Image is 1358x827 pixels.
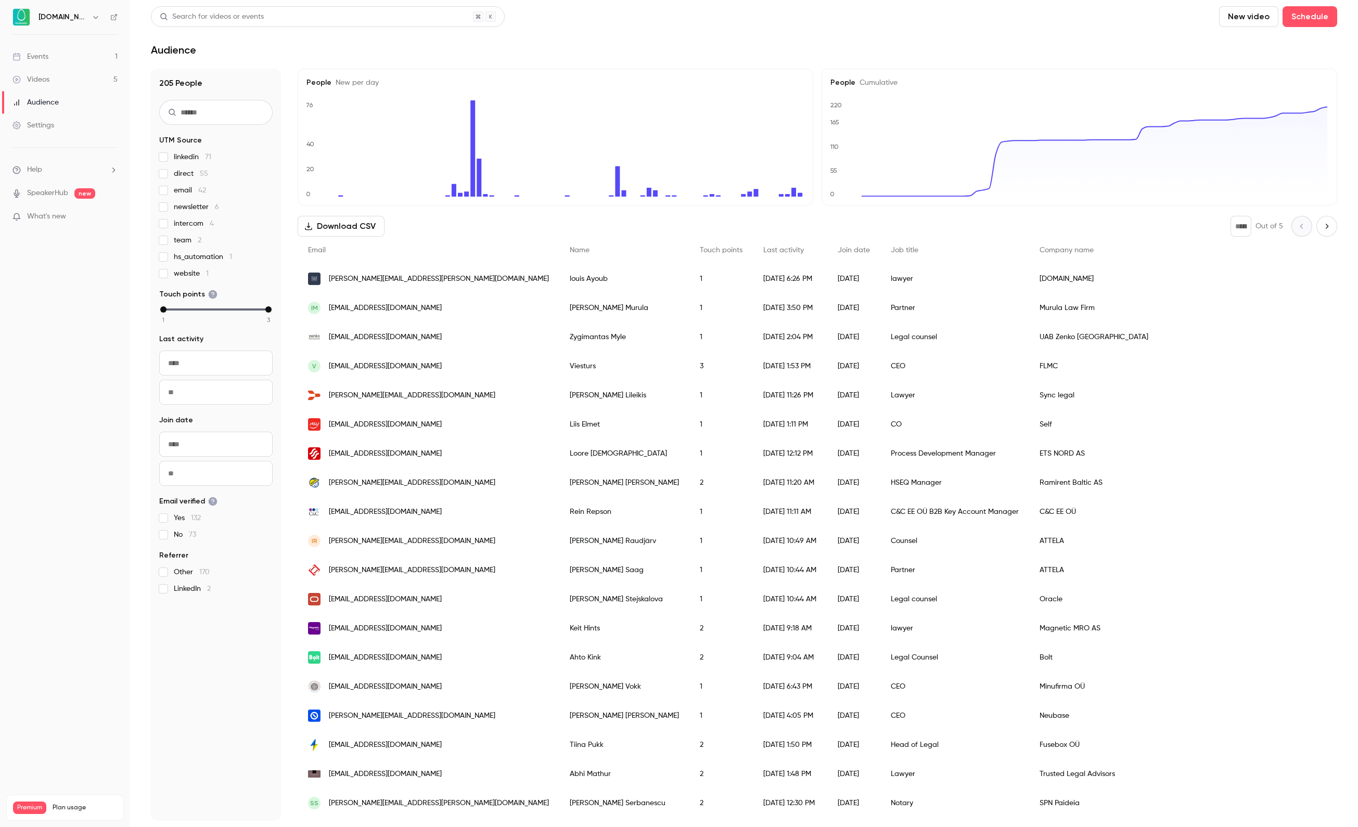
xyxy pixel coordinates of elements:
[200,170,208,177] span: 55
[753,381,827,410] div: [DATE] 11:26 PM
[329,710,495,721] span: [PERSON_NAME][EMAIL_ADDRESS][DOMAIN_NAME]
[329,477,495,488] span: [PERSON_NAME][EMAIL_ADDRESS][DOMAIN_NAME]
[763,247,804,254] span: Last activity
[312,361,316,371] span: V
[159,334,203,344] span: Last activity
[174,252,232,262] span: hs_automation
[1029,439,1340,468] div: ETS NORD AS
[827,264,880,293] div: [DATE]
[753,555,827,585] div: [DATE] 10:44 AM
[827,730,880,759] div: [DATE]
[753,585,827,614] div: [DATE] 10:44 AM
[689,730,753,759] div: 2
[559,789,689,818] div: [PERSON_NAME] Serbanescu
[329,448,442,459] span: [EMAIL_ADDRESS][DOMAIN_NAME]
[311,303,318,313] span: IM
[308,389,321,402] img: sync.legal
[753,672,827,701] div: [DATE] 6:43 PM
[1283,6,1337,27] button: Schedule
[570,247,590,254] span: Name
[174,584,211,594] span: LinkedIn
[329,769,442,780] span: [EMAIL_ADDRESS][DOMAIN_NAME]
[559,643,689,672] div: Ahto Kink
[306,140,314,148] text: 40
[880,497,1029,526] div: C&C EE OÜ B2B Key Account Manager
[559,555,689,585] div: [PERSON_NAME] Saag
[308,447,321,460] img: etsnord.com
[827,381,880,410] div: [DATE]
[308,770,321,778] img: trustadvisors.eu
[689,352,753,381] div: 3
[753,730,827,759] div: [DATE] 1:50 PM
[174,218,214,229] span: intercom
[191,514,201,522] span: 132
[827,672,880,701] div: [DATE]
[329,681,442,692] span: [EMAIL_ADDRESS][DOMAIN_NAME]
[753,439,827,468] div: [DATE] 12:12 PM
[308,418,321,431] img: myfitness.ee
[198,237,201,244] span: 2
[827,468,880,497] div: [DATE]
[1029,759,1340,789] div: Trusted Legal Advisors
[689,497,753,526] div: 1
[159,77,273,89] h1: 205 People
[830,167,837,174] text: 55
[207,585,211,592] span: 2
[1029,352,1340,381] div: FLMC
[39,12,87,22] h6: [DOMAIN_NAME]
[689,410,753,439] div: 1
[753,789,827,818] div: [DATE] 12:30 PM
[308,680,321,693] img: virtualofficeinestonia.com
[308,506,321,518] img: cec.com
[559,352,689,381] div: Viesturs
[1040,247,1094,254] span: Company name
[753,293,827,322] div: [DATE] 3:50 PM
[329,623,442,634] span: [EMAIL_ADDRESS][DOMAIN_NAME]
[298,216,385,237] button: Download CSV
[162,315,164,325] span: 1
[308,709,321,722] img: neubase.co
[1029,468,1340,497] div: Ramirent Baltic AS
[308,331,321,343] img: zenkoint.com
[559,381,689,410] div: [PERSON_NAME] Lileikis
[174,268,209,279] span: website
[880,439,1029,468] div: Process Development Manager
[880,701,1029,730] div: CEO
[559,730,689,759] div: Tiina Pukk
[1029,585,1340,614] div: Oracle
[329,594,442,605] span: [EMAIL_ADDRESS][DOMAIN_NAME]
[329,361,442,372] span: [EMAIL_ADDRESS][DOMAIN_NAME]
[880,789,1029,818] div: Notary
[215,203,219,211] span: 6
[753,643,827,672] div: [DATE] 9:04 AM
[308,247,326,254] span: Email
[308,593,321,605] img: oracle.com
[12,74,49,85] div: Videos
[329,798,549,809] span: [PERSON_NAME][EMAIL_ADDRESS][PERSON_NAME][DOMAIN_NAME]
[827,759,880,789] div: [DATE]
[700,247,742,254] span: Touch points
[689,789,753,818] div: 2
[306,77,804,88] h5: People
[74,188,95,199] span: new
[827,352,880,381] div: [DATE]
[559,264,689,293] div: louis Ayoub
[559,410,689,439] div: Liis Elmet
[308,273,321,285] img: mancipatio.net
[830,119,839,126] text: 165
[210,220,214,227] span: 4
[308,564,321,576] img: attela.ee
[308,622,321,635] img: magneticgroup.co
[689,439,753,468] div: 1
[174,185,206,196] span: email
[753,614,827,643] div: [DATE] 9:18 AM
[159,289,217,300] span: Touch points
[559,322,689,352] div: Zygimantas Myle
[160,306,166,313] div: min
[880,381,1029,410] div: Lawyer
[880,643,1029,672] div: Legal Counsel
[880,410,1029,439] div: CO
[1029,322,1340,352] div: UAB Zenko [GEOGRAPHIC_DATA]
[891,247,918,254] span: Job title
[308,476,321,489] img: ramirent.ee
